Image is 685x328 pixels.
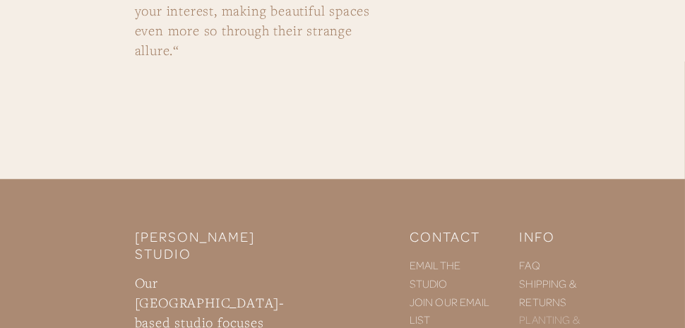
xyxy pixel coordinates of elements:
a: JOIN OUR EMAIL LIST [410,295,491,327]
h2: CONTACT [410,228,496,245]
a: FAQ [519,258,540,272]
h2: INFO [519,228,605,245]
a: EMAIL THE STUDIO [410,258,463,290]
h2: [PERSON_NAME] STUDIO [135,228,276,262]
a: SHIPPING & RETURNS [519,276,578,308]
